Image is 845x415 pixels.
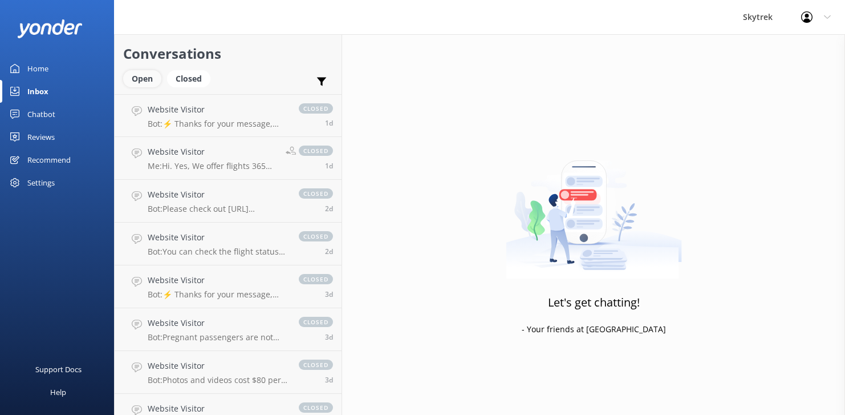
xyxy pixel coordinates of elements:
a: Open [123,72,167,84]
span: Aug 30 2025 07:48am (UTC +12:00) Pacific/Auckland [325,375,333,385]
span: closed [299,402,333,413]
span: closed [299,231,333,241]
p: Bot: You can check the flight status at the top right corner of our website to see if flights are... [148,247,287,257]
p: Bot: ⚡ Thanks for your message, we'll get back to you as soon as we can. You're also welcome to k... [148,119,287,129]
h4: Website Visitor [148,146,277,158]
h3: Let's get chatting! [548,293,640,312]
span: closed [299,360,333,370]
p: Bot: Photos and videos cost $80 per person. [148,375,287,385]
h2: Conversations [123,43,333,65]
a: Closed [167,72,216,84]
div: Reviews [27,126,55,148]
a: Website VisitorBot:Pregnant passengers are not permitted to participate in hang gliding.closed3d [115,308,342,351]
a: Website VisitorBot:Please check out [URL][DOMAIN_NAME] for availability as the number of slots ca... [115,180,342,223]
a: Website VisitorBot:Photos and videos cost $80 per person.closed3d [115,351,342,394]
div: Recommend [27,148,71,171]
div: Home [27,57,48,80]
div: Help [50,381,66,404]
span: Aug 30 2025 01:26pm (UTC +12:00) Pacific/Auckland [325,289,333,299]
a: Website VisitorBot:⚡ Thanks for your message, we'll get back to you as soon as we can. You're als... [115,265,342,308]
img: yonder-white-logo.png [17,19,83,38]
p: Bot: Pregnant passengers are not permitted to participate in hang gliding. [148,332,287,343]
span: closed [299,188,333,199]
a: Website VisitorMe:Hi. Yes, We offer flights 365 days a year.closed1d [115,137,342,180]
div: Inbox [27,80,48,103]
span: Sep 01 2025 09:27am (UTC +12:00) Pacific/Auckland [325,161,333,171]
a: Website VisitorBot:⚡ Thanks for your message, we'll get back to you as soon as we can. You're als... [115,94,342,137]
h4: Website Visitor [148,274,287,287]
span: Aug 31 2025 08:59am (UTC +12:00) Pacific/Auckland [325,204,333,213]
span: closed [299,317,333,327]
p: - Your friends at [GEOGRAPHIC_DATA] [522,323,666,336]
h4: Website Visitor [148,317,287,329]
h4: Website Visitor [148,103,287,116]
h4: Website Visitor [148,402,287,415]
div: Closed [167,70,210,87]
p: Bot: ⚡ Thanks for your message, we'll get back to you as soon as we can. You're also welcome to k... [148,289,287,300]
h4: Website Visitor [148,188,287,201]
span: Aug 30 2025 11:37am (UTC +12:00) Pacific/Auckland [325,332,333,342]
span: closed [299,274,333,284]
a: Website VisitorBot:You can check the flight status at the top right corner of our website to see ... [115,223,342,265]
span: closed [299,146,333,156]
p: Me: Hi. Yes, We offer flights 365 days a year. [148,161,277,171]
div: Support Docs [35,358,82,381]
span: Aug 31 2025 08:29am (UTC +12:00) Pacific/Auckland [325,247,333,256]
span: closed [299,103,333,114]
div: Open [123,70,161,87]
span: Sep 01 2025 04:00pm (UTC +12:00) Pacific/Auckland [325,118,333,128]
p: Bot: Please check out [URL][DOMAIN_NAME] for availability as the number of slots can change with ... [148,204,287,214]
div: Chatbot [27,103,55,126]
div: Settings [27,171,55,194]
h4: Website Visitor [148,231,287,244]
img: artwork of a man stealing a conversation from at giant smartphone [506,136,682,279]
h4: Website Visitor [148,360,287,372]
